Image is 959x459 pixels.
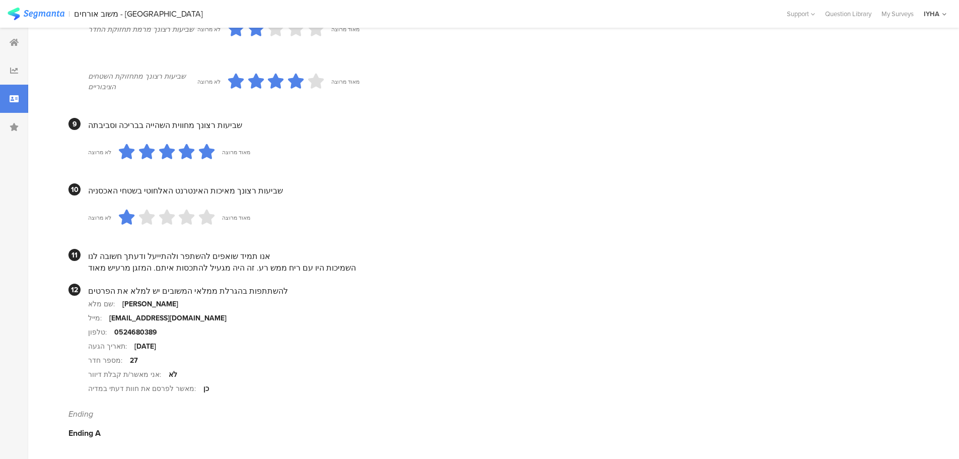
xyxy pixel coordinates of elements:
div: השמיכות היו עם ריח ממש רע. זה היה מגעיל להתכסות איתם. המזגן מרעיש מאוד [88,262,911,274]
div: 10 [68,183,81,195]
div: שביעות רצונך מאיכות האינטרנט האלחוטי בשטחי האכסניה [88,185,911,196]
div: לא מרוצה [197,25,220,33]
div: IYHA [924,9,939,19]
div: מאשר לפרסם את חוות דעתי במדיה: [88,383,203,394]
div: מאוד מרוצה [331,25,359,33]
div: Ending [68,408,911,420]
div: 11 [68,249,81,261]
div: אנו תמיד שואפים להשתפר ולהתייעל ודעתך חשובה לנו [88,250,911,262]
div: משוב אורחים - [GEOGRAPHIC_DATA] [74,9,203,19]
div: כן [203,383,209,394]
div: מייל: [88,313,109,323]
div: לא מרוצה [88,148,111,156]
div: [EMAIL_ADDRESS][DOMAIN_NAME] [109,313,227,323]
div: Ending A [68,427,911,439]
a: My Surveys [876,9,919,19]
div: שם מלא: [88,299,122,309]
div: [DATE] [134,341,156,352]
img: segmanta logo [8,8,64,20]
div: לא מרוצה [88,214,111,222]
div: לא [169,369,177,380]
div: שביעות רצונך מרמת תחזוקת החדר [88,24,197,35]
div: להשתתפות בהגרלת ממלאי המשובים יש למלא את הפרטים [88,285,911,297]
div: 9 [68,118,81,130]
div: [PERSON_NAME] [122,299,178,309]
div: שביעות רצונך מחווית השהייה בבריכה וסביבתה [88,119,911,131]
div: 0524680389 [114,327,157,338]
div: מאוד מרוצה [222,214,250,222]
div: שביעות רצונך מתחזוקת השטחים הציבוריים [88,71,197,92]
div: מספר חדר: [88,355,130,366]
div: תאריך הגעה: [88,341,134,352]
div: 12 [68,284,81,296]
div: 27 [130,355,138,366]
div: מאוד מרוצה [222,148,250,156]
a: Question Library [820,9,876,19]
div: Support [787,6,815,22]
div: טלפון: [88,327,114,338]
div: מאוד מרוצה [331,78,359,86]
div: אני מאשר/ת קבלת דיוור: [88,369,169,380]
div: לא מרוצה [197,78,220,86]
div: | [68,8,70,20]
